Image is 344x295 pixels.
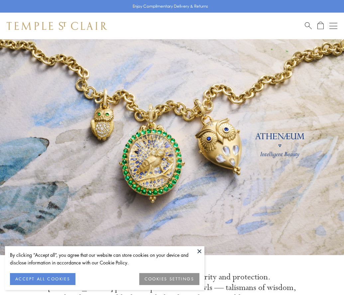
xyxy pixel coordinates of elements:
[305,22,312,30] a: Search
[10,273,75,285] button: ACCEPT ALL COOKIES
[10,251,199,266] div: By clicking “Accept all”, you agree that our website can store cookies on your device and disclos...
[139,273,199,285] button: COOKIES SETTINGS
[329,22,337,30] button: Open navigation
[133,3,208,10] p: Enjoy Complimentary Delivery & Returns
[317,22,324,30] a: Open Shopping Bag
[7,22,107,30] img: Temple St. Clair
